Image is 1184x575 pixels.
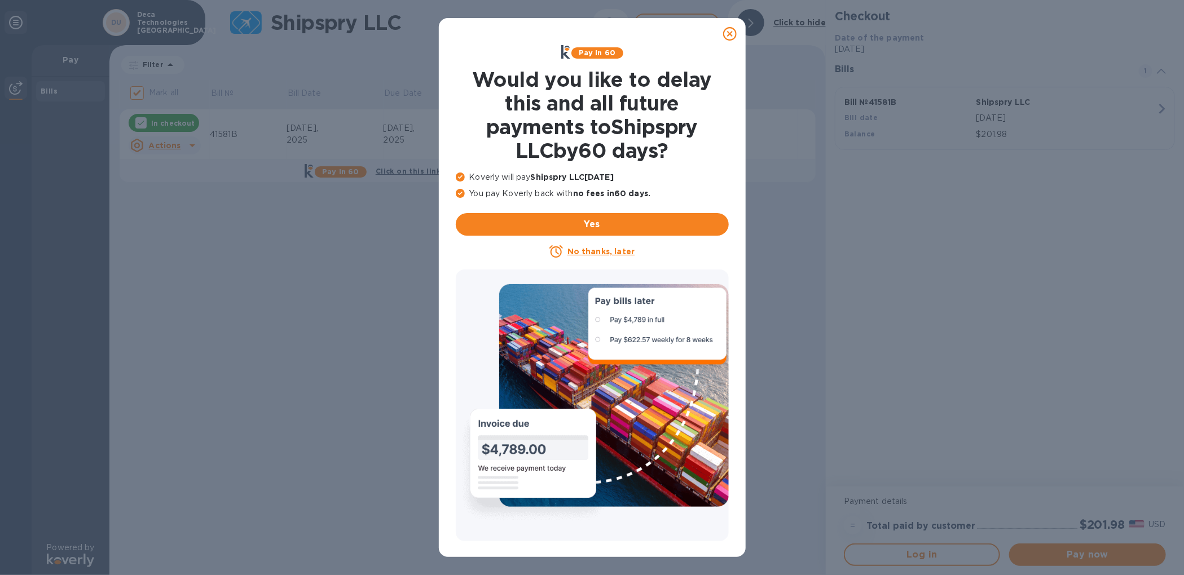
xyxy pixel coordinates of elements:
u: No thanks, later [567,247,635,256]
button: Yes [456,213,729,236]
b: Pay in 60 [579,48,615,57]
p: You pay Koverly back with [456,188,729,200]
b: no fees in 60 days . [573,189,650,198]
h1: Would you like to delay this and all future payments to Shipspry LLC by 60 days ? [456,68,729,162]
b: Shipspry LLC [DATE] [531,172,614,182]
span: Yes [465,218,720,231]
p: Koverly will pay [456,171,729,183]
